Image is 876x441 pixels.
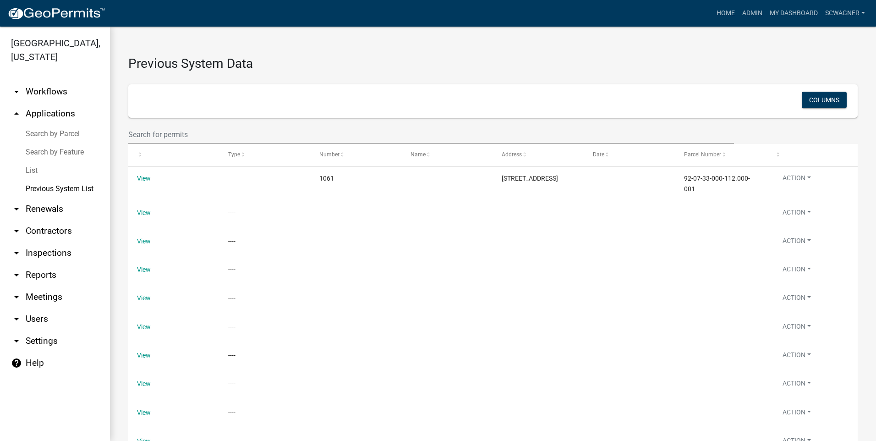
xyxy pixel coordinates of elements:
[228,266,235,273] span: ----
[775,208,818,221] button: Action
[228,294,235,302] span: ----
[11,108,22,119] i: arrow_drop_up
[775,322,818,335] button: Action
[502,151,522,158] span: Address
[593,151,604,158] span: Date
[739,5,766,22] a: Admin
[228,380,235,387] span: ----
[137,323,151,331] a: View
[11,204,22,215] i: arrow_drop_down
[228,237,235,245] span: ----
[228,352,235,359] span: ----
[219,144,311,166] datatable-header-cell: Type
[411,151,426,158] span: Name
[228,409,235,416] span: ----
[402,144,493,166] datatable-header-cell: Name
[311,144,402,166] datatable-header-cell: Number
[493,144,584,166] datatable-header-cell: Address
[128,45,858,73] h3: Previous System Data
[228,323,235,331] span: ----
[775,350,818,364] button: Action
[137,175,151,182] a: View
[11,292,22,303] i: arrow_drop_down
[502,175,558,182] span: 4391 South State Road 5
[137,266,151,273] a: View
[11,314,22,325] i: arrow_drop_down
[684,175,750,193] span: 92-07-33-000-112.000-001
[775,173,818,187] button: Action
[766,5,821,22] a: My Dashboard
[675,144,766,166] datatable-header-cell: Parcel Number
[137,209,151,216] a: View
[319,175,334,182] span: 1061
[775,265,818,278] button: Action
[584,144,675,166] datatable-header-cell: Date
[137,409,151,416] a: View
[775,408,818,421] button: Action
[802,92,847,108] button: Columns
[11,358,22,369] i: help
[821,5,869,22] a: scwagner
[11,270,22,281] i: arrow_drop_down
[775,236,818,249] button: Action
[684,151,721,158] span: Parcel Number
[319,151,339,158] span: Number
[11,226,22,237] i: arrow_drop_down
[137,352,151,359] a: View
[228,151,240,158] span: Type
[228,209,235,216] span: ----
[713,5,739,22] a: Home
[128,125,734,144] input: Search for permits
[11,86,22,97] i: arrow_drop_down
[137,294,151,302] a: View
[775,379,818,392] button: Action
[137,380,151,387] a: View
[775,293,818,306] button: Action
[11,248,22,259] i: arrow_drop_down
[11,336,22,347] i: arrow_drop_down
[137,237,151,245] a: View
